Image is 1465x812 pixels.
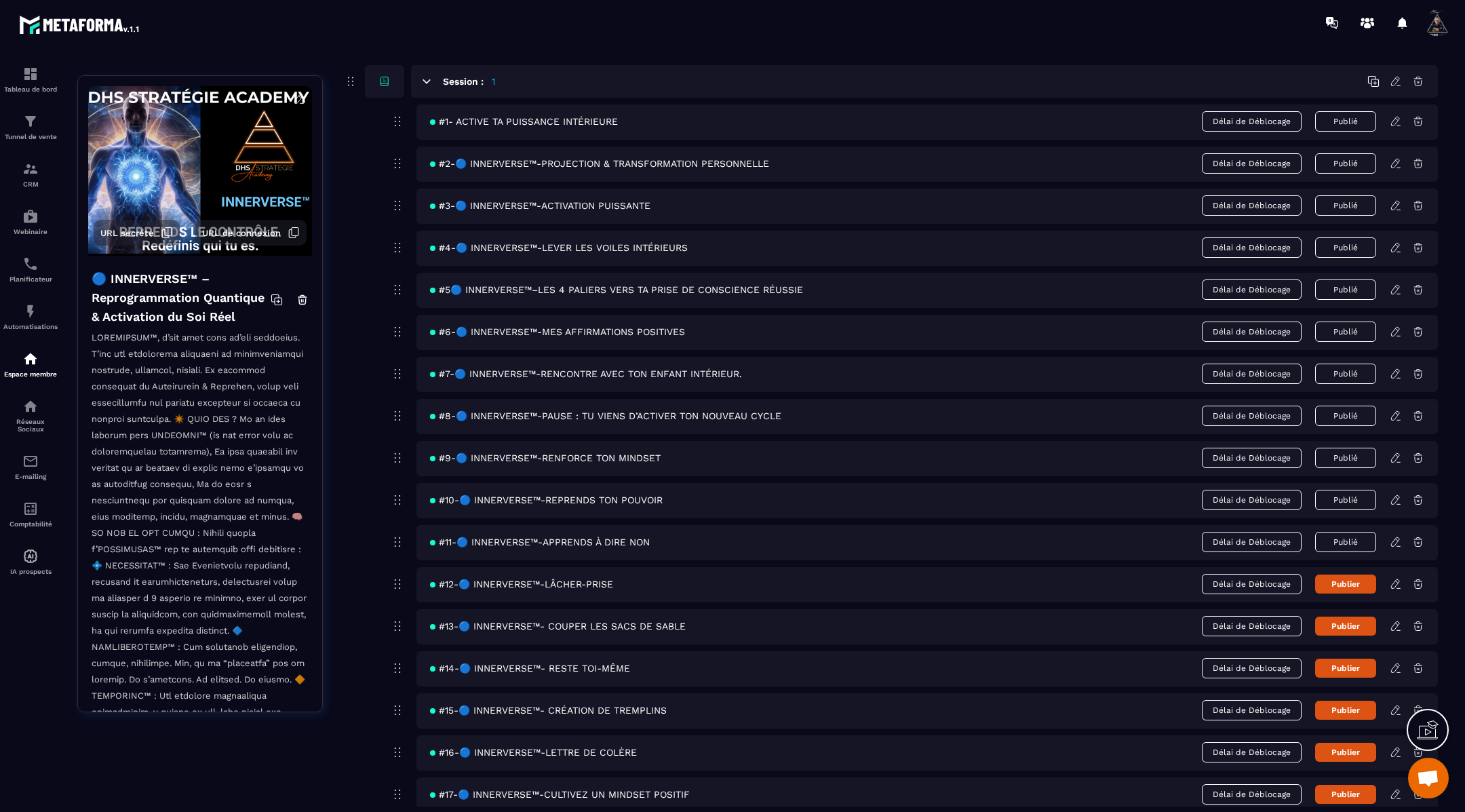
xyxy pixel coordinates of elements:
[430,200,650,211] span: #3-🔵 INNERVERSE™-ACTIVATION PUISSANTE
[430,452,661,463] span: #9-🔵 INNERVERSE™-RENFORCE TON MINDSET
[1315,322,1376,342] button: Publié
[1315,195,1376,216] button: Publié
[1315,617,1376,636] button: Publier
[1202,784,1302,805] span: Délai de Déblocage
[92,269,271,326] h4: 🔵 INNERVERSE™ – Reprogrammation Quantique & Activation du Soi Réel
[1315,743,1376,762] button: Publier
[1315,153,1376,174] button: Publié
[3,370,58,378] p: Espace membre
[1202,490,1302,510] span: Délai de Déblocage
[3,473,58,480] p: E-mailing
[443,76,484,87] h6: Session :
[22,208,39,225] img: automations
[1315,490,1376,510] button: Publié
[3,151,58,198] a: formationformationCRM
[1202,364,1302,384] span: Délai de Déblocage
[430,284,803,295] span: #5🔵 INNERVERSE™–LES 4 PALIERS VERS TA PRISE DE CONSCIENCE RÉUSSIE
[1202,279,1302,300] span: Délai de Déblocage
[3,246,58,293] a: schedulerschedulerPlanificateur
[3,293,58,341] a: automationsautomationsAutomatisations
[1315,111,1376,132] button: Publié
[1202,448,1302,468] span: Délai de Déblocage
[1202,406,1302,426] span: Délai de Déblocage
[94,220,180,246] button: URL secrète
[1315,785,1376,804] button: Publier
[22,398,39,414] img: social-network
[430,368,742,379] span: #7-🔵 INNERVERSE™-RENCONTRE AVEC TON ENFANT INTÉRIEUR.
[430,410,781,421] span: #8-🔵 INNERVERSE™-PAUSE : TU VIENS D’ACTIVER TON NOUVEAU CYCLE
[1315,532,1376,552] button: Publié
[202,228,281,238] span: URL de connexion
[1202,153,1302,174] span: Délai de Déblocage
[1315,659,1376,678] button: Publier
[1315,701,1376,720] button: Publier
[1315,279,1376,300] button: Publié
[22,453,39,469] img: email
[430,663,630,674] span: #14-🔵 INNERVERSE™- RESTE TOI-MÊME
[3,228,58,235] p: Webinaire
[1202,700,1302,720] span: Délai de Déblocage
[3,56,58,103] a: formationformationTableau de bord
[22,113,39,130] img: formation
[430,789,690,800] span: #17-🔵 INNERVERSE™-CULTIVEZ UN MINDSET POSITIF
[3,520,58,528] p: Comptabilité
[22,256,39,272] img: scheduler
[1408,758,1449,798] a: Ouvrir le chat
[430,747,637,758] span: #16-🔵 INNERVERSE™-LETTRE DE COLÈRE
[1202,532,1302,552] span: Délai de Déblocage
[3,341,58,388] a: automationsautomationsEspace membre
[430,326,685,337] span: #6-🔵 INNERVERSE™-MES AFFIRMATIONS POSITIVES
[22,351,39,367] img: automations
[3,198,58,246] a: automationsautomationsWebinaire
[1202,111,1302,132] span: Délai de Déblocage
[1202,742,1302,762] span: Délai de Déblocage
[1202,658,1302,678] span: Délai de Déblocage
[22,161,39,177] img: formation
[1202,195,1302,216] span: Délai de Déblocage
[1315,364,1376,384] button: Publié
[1315,237,1376,258] button: Publié
[22,548,39,564] img: automations
[22,66,39,82] img: formation
[3,323,58,330] p: Automatisations
[3,103,58,151] a: formationformationTunnel de vente
[430,621,686,632] span: #13-🔵 INNERVERSE™- COUPER LES SACS DE SABLE
[430,158,769,169] span: #2-🔵 INNERVERSE™-PROJECTION & TRANSFORMATION PERSONNELLE
[430,495,663,505] span: #10-🔵 INNERVERSE™-REPRENDS TON POUVOIR
[3,443,58,490] a: emailemailE-mailing
[3,490,58,538] a: accountantaccountantComptabilité
[100,228,154,238] span: URL secrète
[3,275,58,283] p: Planificateur
[1202,574,1302,594] span: Délai de Déblocage
[1202,322,1302,342] span: Délai de Déblocage
[19,12,141,37] img: logo
[492,75,495,88] h5: 1
[3,180,58,188] p: CRM
[3,133,58,140] p: Tunnel de vente
[430,579,613,589] span: #12-🔵 INNERVERSE™-LÂCHER-PRISE
[3,388,58,443] a: social-networksocial-networkRéseaux Sociaux
[1202,237,1302,258] span: Délai de Déblocage
[22,501,39,517] img: accountant
[3,418,58,433] p: Réseaux Sociaux
[1202,616,1302,636] span: Délai de Déblocage
[1315,406,1376,426] button: Publié
[1315,575,1376,594] button: Publier
[22,303,39,320] img: automations
[430,242,688,253] span: #4-🔵 INNERVERSE™-LEVER LES VOILES INTÉRIEURS
[430,537,650,547] span: #11-🔵 INNERVERSE™-APPRENDS À DIRE NON
[430,705,667,716] span: #15-🔵 INNERVERSE™- CRÉATION DE TREMPLINS
[88,86,312,256] img: background
[195,220,307,246] button: URL de connexion
[430,116,618,127] span: #1- ACTIVE TA PUISSANCE INTÉRIEURE
[1315,448,1376,468] button: Publié
[3,568,58,575] p: IA prospects
[3,85,58,93] p: Tableau de bord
